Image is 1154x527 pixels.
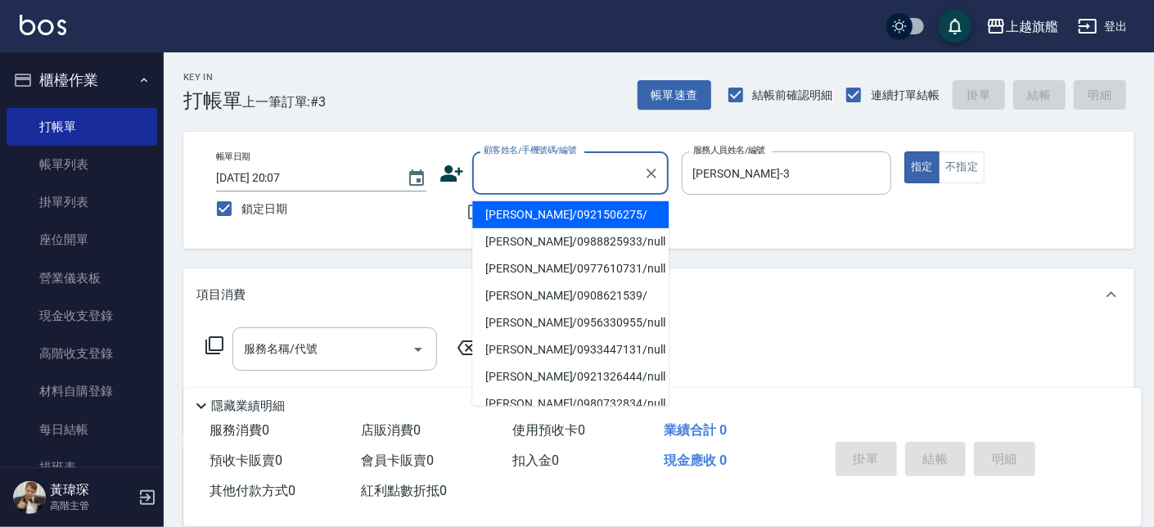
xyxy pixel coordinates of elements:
[1006,16,1058,37] div: 上越旗艦
[196,286,246,304] p: 項目消費
[210,453,282,468] span: 預收卡販賣 0
[216,164,390,191] input: YYYY/MM/DD hh:mm
[472,390,669,417] li: [PERSON_NAME]/0980732834/null
[1071,11,1134,42] button: 登出
[472,255,669,282] li: [PERSON_NAME]/0977610731/null
[20,15,66,35] img: Logo
[361,422,421,438] span: 店販消費 0
[361,483,447,498] span: 紅利點數折抵 0
[7,448,157,486] a: 排班表
[871,87,940,104] span: 連續打單結帳
[13,481,46,514] img: Person
[7,372,157,410] a: 材料自購登錄
[7,183,157,221] a: 掛單列表
[7,297,157,335] a: 現金收支登錄
[397,159,436,198] button: Choose date, selected date is 2025-09-21
[939,151,985,183] button: 不指定
[7,221,157,259] a: 座位開單
[472,336,669,363] li: [PERSON_NAME]/0933447131/null
[512,422,585,438] span: 使用預收卡 0
[50,482,133,498] h5: 黃瑋琛
[210,422,269,438] span: 服務消費 0
[472,363,669,390] li: [PERSON_NAME]/0921326444/null
[7,259,157,297] a: 營業儀表板
[50,498,133,513] p: 高階主管
[210,483,295,498] span: 其他付款方式 0
[664,422,727,438] span: 業績合計 0
[512,453,559,468] span: 扣入金 0
[472,228,669,255] li: [PERSON_NAME]/0988825933/null
[640,162,663,185] button: Clear
[7,108,157,146] a: 打帳單
[7,411,157,448] a: 每日結帳
[183,72,242,83] h2: Key In
[183,89,242,112] h3: 打帳單
[484,144,577,156] label: 顧客姓名/手機號碼/編號
[211,398,285,415] p: 隱藏業績明細
[753,87,833,104] span: 結帳前確認明細
[361,453,434,468] span: 會員卡販賣 0
[939,10,971,43] button: save
[904,151,940,183] button: 指定
[216,151,250,163] label: 帳單日期
[7,335,157,372] a: 高階收支登錄
[472,309,669,336] li: [PERSON_NAME]/0956330955/null
[7,146,157,183] a: 帳單列表
[664,453,727,468] span: 現金應收 0
[472,201,669,228] li: [PERSON_NAME]/0921506275/
[693,144,765,156] label: 服務人員姓名/編號
[241,200,287,218] span: 鎖定日期
[638,80,711,110] button: 帳單速查
[242,92,327,112] span: 上一筆訂單:#3
[183,268,1134,321] div: 項目消費
[7,59,157,101] button: 櫃檯作業
[405,336,431,363] button: Open
[980,10,1065,43] button: 上越旗艦
[472,282,669,309] li: [PERSON_NAME]/0908621539/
